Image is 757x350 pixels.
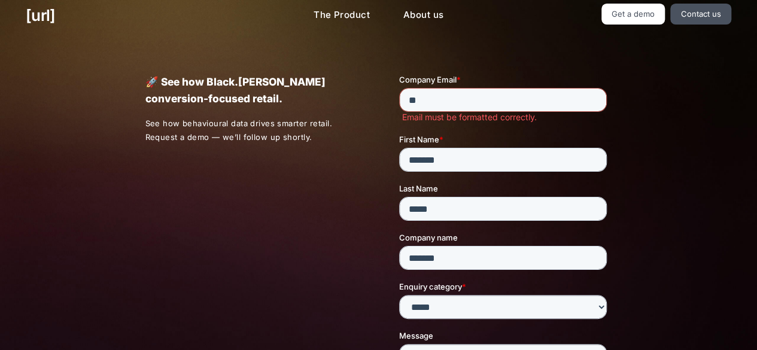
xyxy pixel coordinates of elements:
[26,4,55,27] a: [URL]
[145,74,357,107] p: 🚀 See how Black.[PERSON_NAME] conversion-focused retail.
[670,4,731,25] a: Contact us
[304,4,379,27] a: The Product
[145,117,358,144] p: See how behavioural data drives smarter retail. Request a demo — we’ll follow up shortly.
[394,4,453,27] a: About us
[601,4,665,25] a: Get a demo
